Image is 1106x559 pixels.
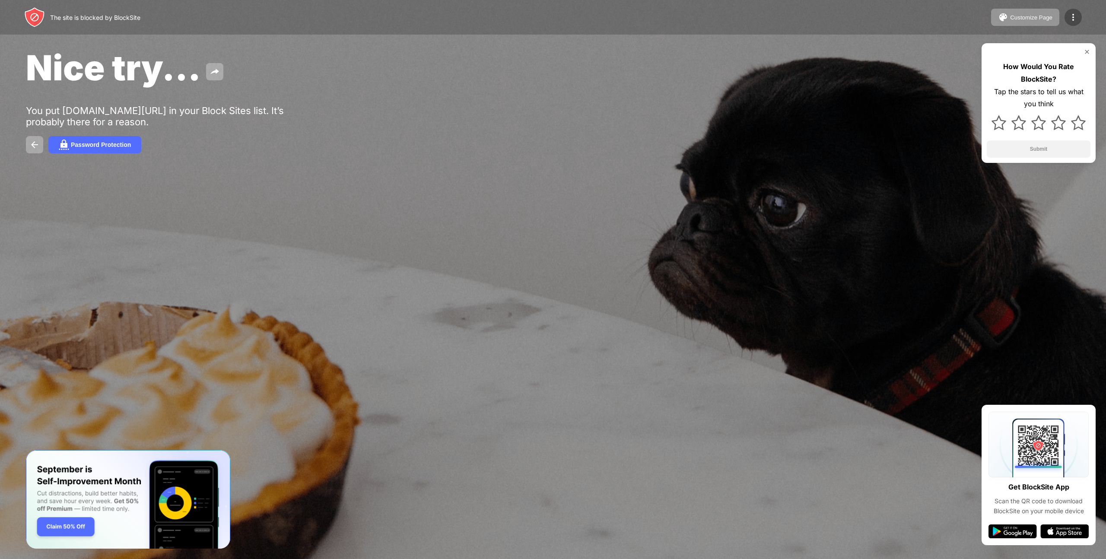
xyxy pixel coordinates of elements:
[26,105,293,127] div: You put [DOMAIN_NAME][URL] in your Block Sites list. It’s probably there for a reason.
[987,140,1090,158] button: Submit
[1068,12,1078,22] img: menu-icon.svg
[987,86,1090,111] div: Tap the stars to tell us what you think
[1051,115,1066,130] img: star.svg
[71,141,131,148] div: Password Protection
[987,60,1090,86] div: How Would You Rate BlockSite?
[988,496,1089,516] div: Scan the QR code to download BlockSite on your mobile device
[1031,115,1046,130] img: star.svg
[24,7,45,28] img: header-logo.svg
[26,450,230,549] iframe: Banner
[59,140,69,150] img: password.svg
[26,47,201,89] span: Nice try...
[29,140,40,150] img: back.svg
[48,136,141,153] button: Password Protection
[991,9,1059,26] button: Customize Page
[1084,48,1090,55] img: rate-us-close.svg
[1040,524,1089,538] img: app-store.svg
[210,67,220,77] img: share.svg
[1011,115,1026,130] img: star.svg
[998,12,1008,22] img: pallet.svg
[1010,14,1052,21] div: Customize Page
[988,412,1089,477] img: qrcode.svg
[1071,115,1086,130] img: star.svg
[988,524,1037,538] img: google-play.svg
[992,115,1006,130] img: star.svg
[1008,481,1069,493] div: Get BlockSite App
[50,14,140,21] div: The site is blocked by BlockSite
